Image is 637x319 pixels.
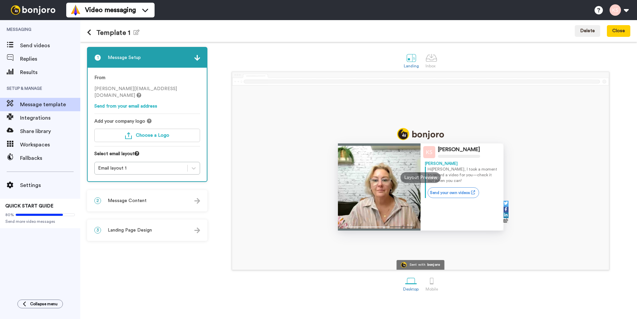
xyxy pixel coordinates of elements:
[401,262,406,268] img: Bonjoro Logo
[17,300,63,308] button: Collapse menu
[70,5,81,15] img: vm-color.svg
[422,49,441,72] a: Inbox
[20,154,80,162] span: Fallbacks
[5,219,75,224] span: Send more video messages
[136,133,169,138] span: Choose a Logo
[94,150,200,162] div: Select email layout
[87,29,140,37] h1: Template 1
[94,118,145,125] span: Add your company logo
[108,227,152,234] span: Landing Page Design
[85,5,136,15] span: Video messaging
[194,228,200,233] img: arrow.svg
[426,64,437,68] div: Inbox
[422,272,441,295] a: Mobile
[8,5,58,15] img: bj-logo-header-white.svg
[20,101,80,109] span: Message template
[607,25,630,37] button: Close
[108,54,141,61] span: Message Setup
[194,198,200,204] img: arrow.svg
[400,172,441,183] div: Layout Preview
[409,263,426,267] div: Sent with
[94,129,200,142] button: Choose a Logo
[400,272,422,295] a: Desktop
[338,221,421,231] img: player-controls-full.svg
[20,181,80,189] span: Settings
[87,219,207,241] div: 3Landing Page Design
[94,86,177,98] span: [PERSON_NAME][EMAIL_ADDRESS][DOMAIN_NAME]
[403,287,419,292] div: Desktop
[438,146,480,153] div: [PERSON_NAME]
[5,212,14,217] span: 80%
[94,74,105,81] label: From
[428,167,499,184] p: Hi [PERSON_NAME] , I took a moment to record a video for you—check it out when you can!
[125,132,132,139] img: upload-turquoise.svg
[20,42,80,50] span: Send videos
[425,161,499,167] div: [PERSON_NAME]
[397,128,444,140] img: logo_full.png
[5,204,54,208] span: QUICK START GUIDE
[426,287,438,292] div: Mobile
[94,197,101,204] span: 2
[423,146,435,158] img: Profile Image
[87,190,207,211] div: 2Message Content
[30,301,58,307] span: Collapse menu
[428,187,479,198] a: Send your own videos
[404,64,419,68] div: Landing
[194,55,200,61] img: arrow.svg
[400,49,422,72] a: Landing
[427,263,440,267] div: bonjoro
[98,165,184,172] div: Email layout 1
[20,141,80,149] span: Workspaces
[94,54,101,61] span: 1
[108,197,147,204] span: Message Content
[94,227,101,234] span: 3
[20,114,80,122] span: Integrations
[20,127,80,135] span: Share library
[20,68,80,76] span: Results
[94,104,157,109] a: Send from your email address
[20,55,80,63] span: Replies
[575,25,600,37] button: Delete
